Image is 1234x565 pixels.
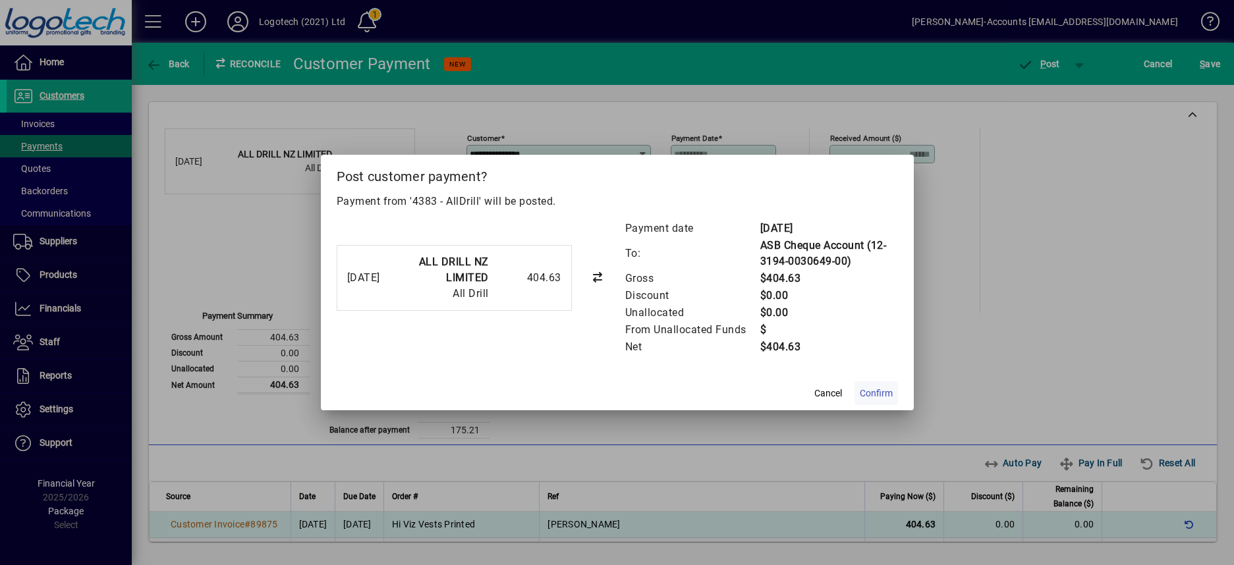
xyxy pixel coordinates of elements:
[760,270,898,287] td: $404.63
[625,338,760,356] td: Net
[760,287,898,304] td: $0.00
[347,270,389,286] div: [DATE]
[321,155,914,193] h2: Post customer payment?
[860,387,893,400] span: Confirm
[419,256,489,284] strong: ALL DRILL NZ LIMITED
[625,321,760,338] td: From Unallocated Funds
[625,287,760,304] td: Discount
[855,381,898,405] button: Confirm
[760,304,898,321] td: $0.00
[807,381,849,405] button: Cancel
[625,304,760,321] td: Unallocated
[625,270,760,287] td: Gross
[760,338,898,356] td: $404.63
[337,194,898,209] p: Payment from '4383 - AllDrill' will be posted.
[760,220,898,237] td: [DATE]
[495,270,561,286] div: 404.63
[625,220,760,237] td: Payment date
[814,387,842,400] span: Cancel
[625,237,760,270] td: To:
[760,237,898,270] td: ASB Cheque Account (12-3194-0030649-00)
[760,321,898,338] td: $
[453,287,489,300] span: All Drill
